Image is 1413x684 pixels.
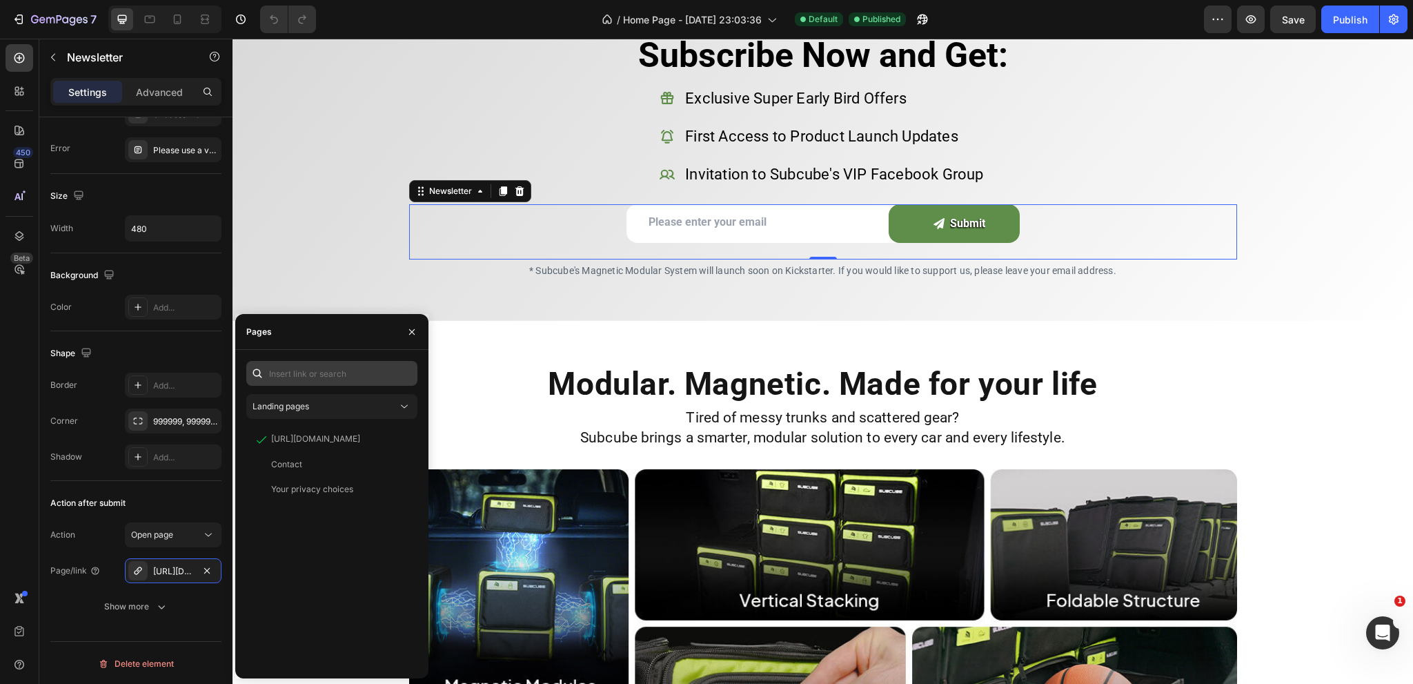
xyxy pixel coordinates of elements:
[50,301,72,313] div: Color
[153,144,218,157] div: Please use a valid email.
[50,266,117,285] div: Background
[50,344,95,363] div: Shape
[271,483,353,496] div: Your privacy choices
[50,565,101,577] div: Page/link
[125,522,221,547] button: Open page
[656,166,787,204] button: submit
[809,13,838,26] span: Default
[136,85,183,99] p: Advanced
[153,451,218,464] div: Add...
[12,369,1169,389] p: Tired of messy trunks and scattered gear?
[153,302,218,314] div: Add...
[271,458,302,471] div: Contact
[50,142,70,155] div: Error
[246,394,417,419] button: Landing pages
[67,49,184,66] p: Newsletter
[153,416,218,428] div: 999999, 999999, 999999, 999999
[12,226,1169,240] p: * Subcube's Magnetic Modular System will launch soon on Kickstarter. If you would like to support...
[1270,6,1316,33] button: Save
[194,146,242,159] div: Newsletter
[50,379,77,391] div: Border
[153,380,218,392] div: Add...
[394,166,656,202] input: Please enter your email
[13,147,33,158] div: 450
[50,653,221,675] button: Delete element
[246,326,272,338] div: Pages
[1394,596,1405,607] span: 1
[623,12,762,27] span: Home Page - [DATE] 23:03:36
[50,594,221,619] button: Show more
[233,39,1413,684] iframe: Design area
[453,48,751,71] p: Exclusive Super Early Bird Offers
[1321,6,1379,33] button: Publish
[1333,12,1367,27] div: Publish
[10,253,33,264] div: Beta
[12,389,1169,409] p: Subcube brings a smarter, modular solution to every car and every lifestyle.
[453,86,751,109] p: First Access to Product Launch Updates
[50,415,78,427] div: Corner
[617,12,620,27] span: /
[50,187,87,206] div: Size
[126,216,221,241] input: Auto
[104,600,168,614] div: Show more
[90,11,97,28] p: 7
[1366,616,1399,649] iframe: Intercom live chat
[271,433,360,445] div: [URL][DOMAIN_NAME]
[6,6,103,33] button: 7
[50,529,75,541] div: Action
[68,85,107,99] p: Settings
[315,326,864,364] strong: Modular. Magnetic. Made for your life
[246,361,417,386] input: Insert link or search
[862,13,900,26] span: Published
[98,656,174,672] div: Delete element
[260,6,316,33] div: Undo/Redo
[153,565,193,578] div: [URL][DOMAIN_NAME]
[131,529,173,540] span: Open page
[50,497,126,509] div: Action after submit
[1282,14,1305,26] span: Save
[718,174,753,196] div: submit
[50,222,73,235] div: Width
[253,401,309,411] span: Landing pages
[453,124,751,147] p: Invitation to Subcube's VIP Facebook Group
[50,451,82,463] div: Shadow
